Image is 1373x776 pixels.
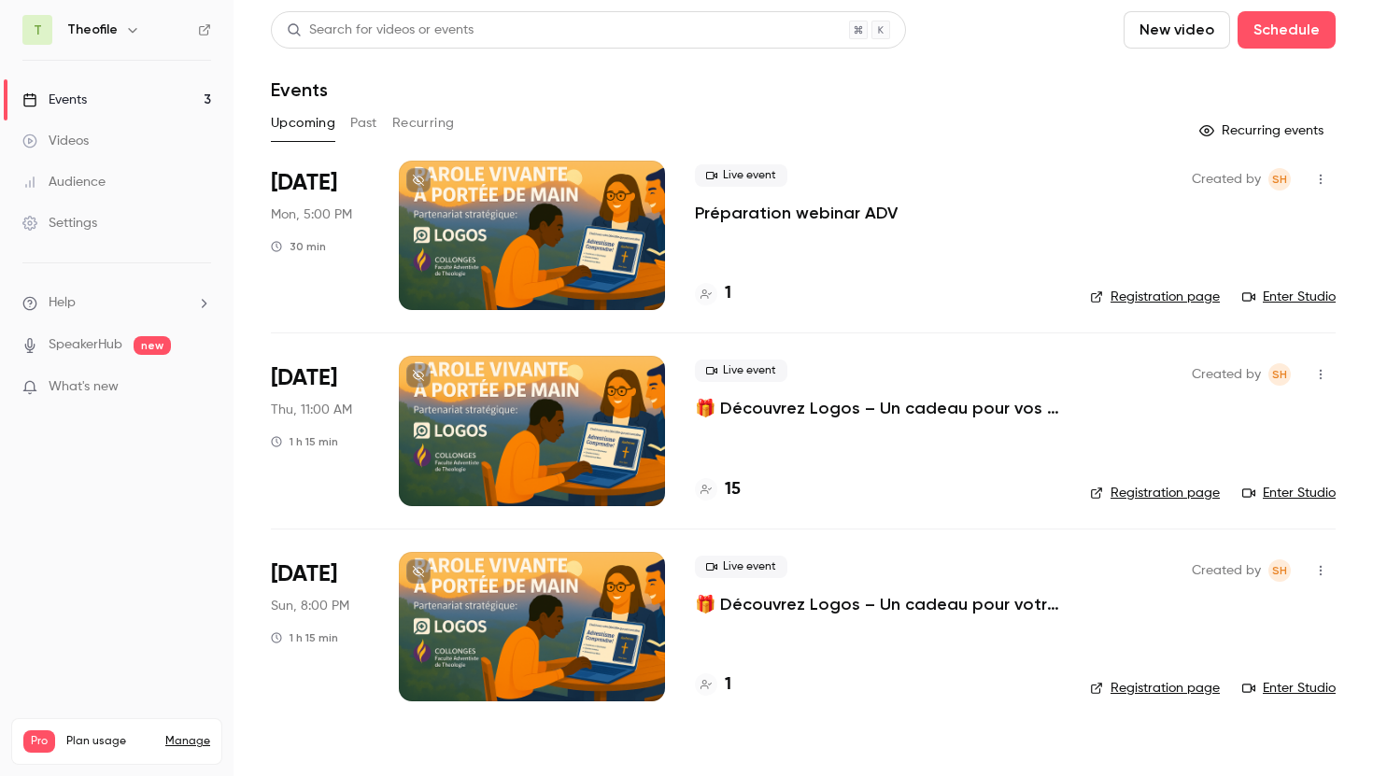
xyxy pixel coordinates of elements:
[725,281,731,306] h4: 1
[67,21,118,39] h6: Theofile
[1268,559,1291,582] span: Stéphane HAMELIN
[271,78,328,101] h1: Events
[695,556,787,578] span: Live event
[695,202,898,224] a: Préparation webinar ADV
[271,205,352,224] span: Mon, 5:00 PM
[271,401,352,419] span: Thu, 11:00 AM
[271,168,337,198] span: [DATE]
[271,559,337,589] span: [DATE]
[1242,679,1336,698] a: Enter Studio
[695,477,741,502] a: 15
[1090,288,1220,306] a: Registration page
[49,293,76,313] span: Help
[271,161,369,310] div: Sep 1 Mon, 5:00 PM (Europe/Paris)
[1268,363,1291,386] span: Stéphane HAMELIN
[271,630,338,645] div: 1 h 15 min
[49,335,122,355] a: SpeakerHub
[695,164,787,187] span: Live event
[1090,484,1220,502] a: Registration page
[165,734,210,749] a: Manage
[1242,288,1336,306] a: Enter Studio
[49,377,119,397] span: What's new
[350,108,377,138] button: Past
[271,434,338,449] div: 1 h 15 min
[1272,168,1287,190] span: SH
[1272,363,1287,386] span: SH
[695,593,1060,615] a: 🎁 Découvrez Logos – Un cadeau pour votre ministère
[271,597,349,615] span: Sun, 8:00 PM
[1192,559,1261,582] span: Created by
[1242,484,1336,502] a: Enter Studio
[22,214,97,233] div: Settings
[23,730,55,753] span: Pro
[392,108,455,138] button: Recurring
[1272,559,1287,582] span: SH
[271,363,337,393] span: [DATE]
[1191,116,1336,146] button: Recurring events
[695,281,731,306] a: 1
[271,239,326,254] div: 30 min
[22,173,106,191] div: Audience
[22,91,87,109] div: Events
[695,672,731,698] a: 1
[189,379,211,396] iframe: Noticeable Trigger
[66,734,154,749] span: Plan usage
[695,360,787,382] span: Live event
[34,21,42,40] span: T
[1192,168,1261,190] span: Created by
[22,132,89,150] div: Videos
[271,356,369,505] div: Sep 11 Thu, 11:00 AM (Europe/Paris)
[22,293,211,313] li: help-dropdown-opener
[1268,168,1291,190] span: Stéphane HAMELIN
[134,336,171,355] span: new
[271,108,335,138] button: Upcoming
[271,552,369,701] div: Sep 14 Sun, 8:00 PM (Europe/Paris)
[1090,679,1220,698] a: Registration page
[725,672,731,698] h4: 1
[695,397,1060,419] a: 🎁 Découvrez Logos – Un cadeau pour vos études de théologie
[287,21,474,40] div: Search for videos or events
[1124,11,1230,49] button: New video
[1192,363,1261,386] span: Created by
[1238,11,1336,49] button: Schedule
[725,477,741,502] h4: 15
